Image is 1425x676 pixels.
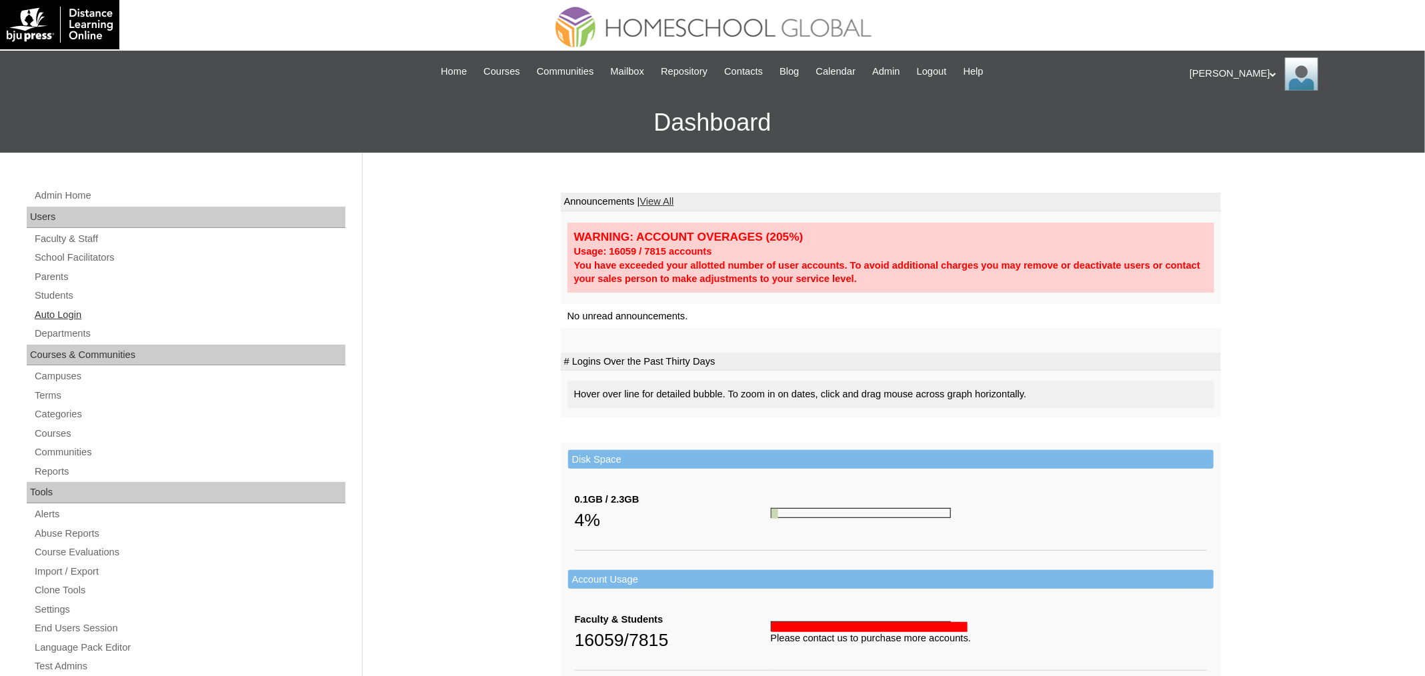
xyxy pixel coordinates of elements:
[537,64,594,79] span: Communities
[27,345,345,366] div: Courses & Communities
[33,525,345,542] a: Abuse Reports
[33,444,345,461] a: Communities
[575,507,771,533] div: 4%
[33,658,345,675] a: Test Admins
[574,229,1208,245] div: WARNING: ACCOUNT OVERAGES (205%)
[568,450,1214,469] td: Disk Space
[27,207,345,228] div: Users
[33,620,345,637] a: End Users Session
[33,601,345,618] a: Settings
[568,570,1214,589] td: Account Usage
[1285,57,1318,91] img: Ariane Ebuen
[574,246,712,257] strong: Usage: 16059 / 7815 accounts
[33,582,345,599] a: Clone Tools
[654,64,714,79] a: Repository
[964,64,984,79] span: Help
[661,64,707,79] span: Repository
[575,613,771,627] div: Faculty & Students
[718,64,770,79] a: Contacts
[810,64,862,79] a: Calendar
[7,93,1418,153] h3: Dashboard
[780,64,799,79] span: Blog
[575,627,771,653] div: 16059/7815
[575,493,771,507] div: 0.1GB / 2.3GB
[33,269,345,285] a: Parents
[561,193,1221,211] td: Announcements |
[33,387,345,404] a: Terms
[33,231,345,247] a: Faculty & Staff
[604,64,651,79] a: Mailbox
[1190,57,1412,91] div: [PERSON_NAME]
[434,64,473,79] a: Home
[33,463,345,480] a: Reports
[33,506,345,523] a: Alerts
[561,353,1221,371] td: # Logins Over the Past Thirty Days
[639,196,673,207] a: View All
[7,7,113,43] img: logo-white.png
[917,64,947,79] span: Logout
[33,544,345,561] a: Course Evaluations
[816,64,856,79] span: Calendar
[866,64,907,79] a: Admin
[574,259,1208,286] div: You have exceeded your allotted number of user accounts. To avoid additional charges you may remo...
[530,64,601,79] a: Communities
[33,325,345,342] a: Departments
[477,64,527,79] a: Courses
[483,64,520,79] span: Courses
[33,249,345,266] a: School Facilitators
[33,425,345,442] a: Courses
[957,64,990,79] a: Help
[27,482,345,503] div: Tools
[33,406,345,423] a: Categories
[33,187,345,204] a: Admin Home
[33,307,345,323] a: Auto Login
[561,304,1221,329] td: No unread announcements.
[611,64,645,79] span: Mailbox
[771,631,1207,645] div: Please contact us to purchase more accounts.
[773,64,806,79] a: Blog
[33,639,345,656] a: Language Pack Editor
[441,64,467,79] span: Home
[33,368,345,385] a: Campuses
[910,64,954,79] a: Logout
[567,381,1214,408] div: Hover over line for detailed bubble. To zoom in on dates, click and drag mouse across graph horiz...
[872,64,900,79] span: Admin
[33,563,345,580] a: Import / Export
[33,287,345,304] a: Students
[724,64,763,79] span: Contacts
